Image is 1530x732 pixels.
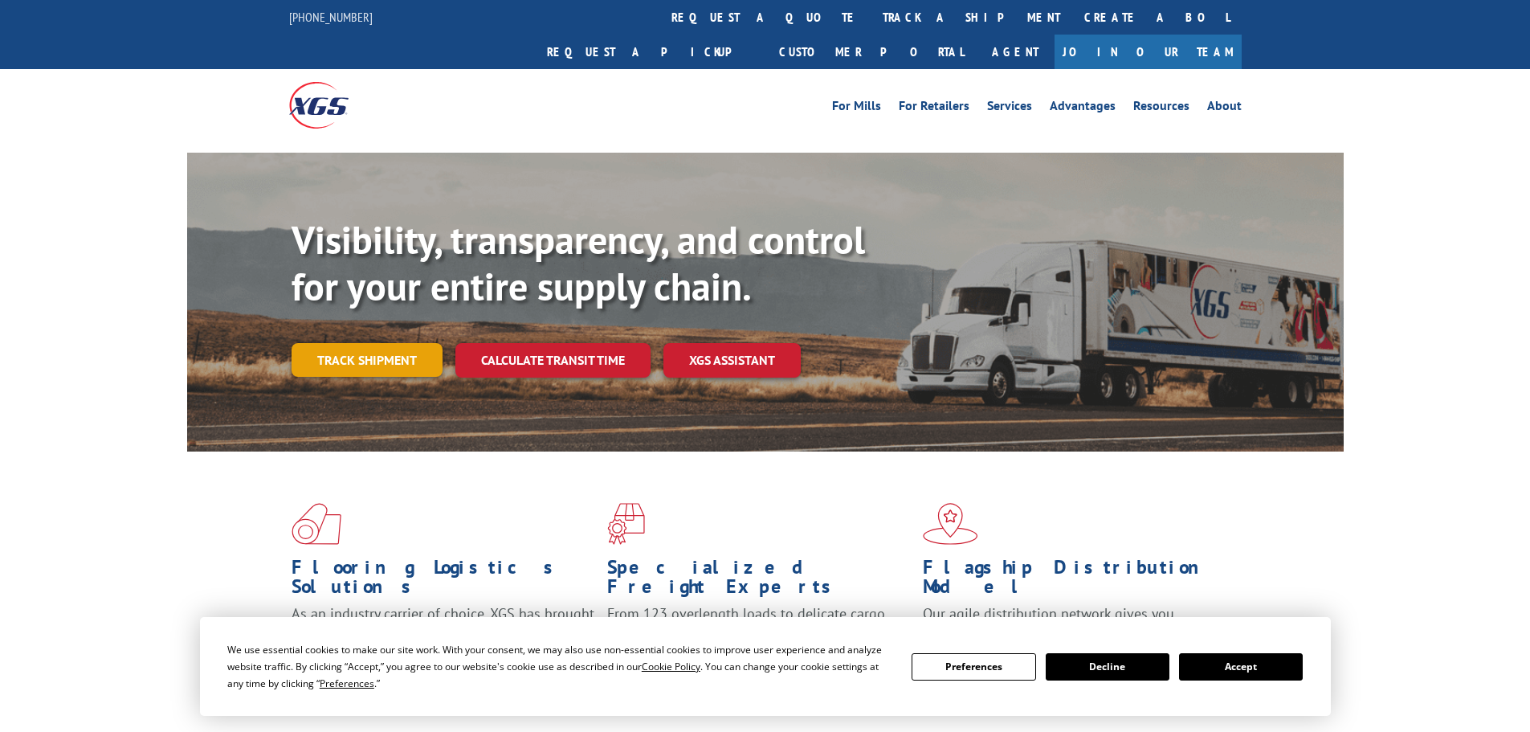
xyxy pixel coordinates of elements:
[292,215,865,311] b: Visibility, transparency, and control for your entire supply chain.
[923,558,1226,604] h1: Flagship Distribution Model
[923,503,978,545] img: xgs-icon-flagship-distribution-model-red
[227,641,892,692] div: We use essential cookies to make our site work. With your consent, we may also use non-essential ...
[455,343,651,378] a: Calculate transit time
[976,35,1055,69] a: Agent
[320,677,374,690] span: Preferences
[642,660,700,673] span: Cookie Policy
[663,343,801,378] a: XGS ASSISTANT
[292,503,341,545] img: xgs-icon-total-supply-chain-intelligence-red
[607,558,911,604] h1: Specialized Freight Experts
[289,9,373,25] a: [PHONE_NUMBER]
[1207,100,1242,117] a: About
[912,653,1035,681] button: Preferences
[767,35,976,69] a: Customer Portal
[832,100,881,117] a: For Mills
[292,604,594,661] span: As an industry carrier of choice, XGS has brought innovation and dedication to flooring logistics...
[923,604,1218,642] span: Our agile distribution network gives you nationwide inventory management on demand.
[1133,100,1189,117] a: Resources
[292,343,443,377] a: Track shipment
[607,604,911,676] p: From 123 overlength loads to delicate cargo, our experienced staff knows the best way to move you...
[292,558,595,604] h1: Flooring Logistics Solutions
[200,617,1331,716] div: Cookie Consent Prompt
[1179,653,1303,681] button: Accept
[1055,35,1242,69] a: Join Our Team
[1050,100,1116,117] a: Advantages
[899,100,969,117] a: For Retailers
[535,35,767,69] a: Request a pickup
[987,100,1032,117] a: Services
[1046,653,1169,681] button: Decline
[607,503,645,545] img: xgs-icon-focused-on-flooring-red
